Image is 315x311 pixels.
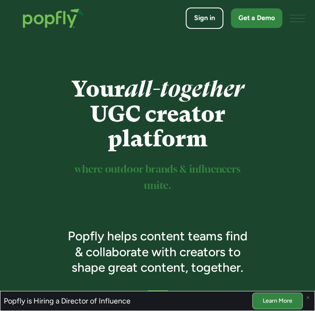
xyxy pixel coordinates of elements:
[252,293,303,309] a: Learn More
[4,296,131,306] h3: Popfly is Hiring a Director of Influence
[238,13,275,23] div: Get a Demo
[74,165,241,191] sup: where outdoor brands & influencers unite.
[290,8,305,28] div: menu
[186,8,223,28] a: Sign in
[65,228,250,275] h3: Popfly helps content teams find & collaborate with creators to shape great content, together.
[194,13,215,23] div: Sign in
[65,76,250,151] h1: Your UGC creator platform
[125,76,244,102] em: all-together
[231,8,282,28] a: Get a Demo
